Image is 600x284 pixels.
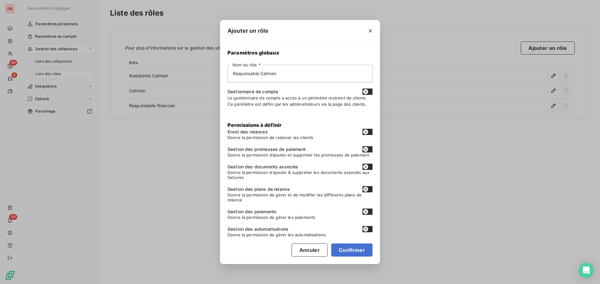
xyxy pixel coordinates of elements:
span: Le gestionnaire de compte a accès à un périmètre restreint de clients. Ce périmètre est défini pa... [227,95,367,107]
span: Donne la permission de gérer les paiements [227,215,372,220]
span: Donne la permission de gérer et de modifier les différents plans de relance [227,192,372,202]
span: Gestion des plans de relance [227,186,290,192]
span: Donne la permission d'ajouter & supprimer les documents associés aux factures [227,170,372,180]
span: Ajouter un rôle [227,26,268,35]
button: Annuler [292,243,327,257]
span: Paramètres globaux [227,49,372,56]
span: Donne la permission de gérer les automatisations. [227,232,372,237]
span: Gestion des automatisations [227,226,288,232]
button: Confirmer [331,243,372,257]
div: Open Intercom Messenger [579,263,594,278]
span: Gestion des promesses de paiement [227,146,306,152]
span: Donne la permission d’ajouter et supprimer les promesses de paiement [227,152,372,157]
input: placeholder [227,65,372,82]
span: Gestion des documents associés [227,164,298,170]
span: Gestion des paiements [227,209,277,215]
span: Donne la permission de relancer les clients [227,135,372,140]
span: Gestionnaire de compte [227,89,278,95]
span: Envoi des relances [227,129,268,135]
span: Permissions à définir [227,122,282,128]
